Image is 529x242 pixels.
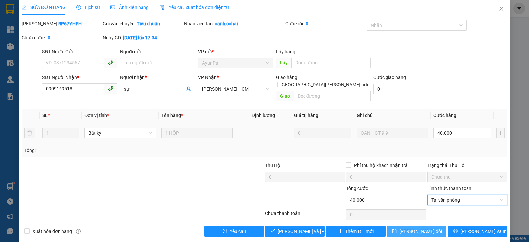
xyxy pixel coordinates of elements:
[76,229,81,234] span: info-circle
[278,228,367,235] span: [PERSON_NAME] và [PERSON_NAME] hàng
[204,226,264,237] button: exclamation-circleYêu cầu
[42,113,48,118] span: SL
[22,20,102,27] div: [PERSON_NAME]:
[306,21,308,26] b: 0
[223,229,227,234] span: exclamation-circle
[108,60,113,65] span: phone
[294,128,351,138] input: 0
[351,162,410,169] span: Phí thu hộ khách nhận trả
[427,186,471,191] label: Hình thức thanh toán
[22,5,26,10] span: edit
[161,128,233,138] input: VD: Bàn, Ghế
[103,34,183,41] div: Ngày GD:
[22,5,66,10] span: SỬA ĐƠN HÀNG
[431,172,503,182] span: Chưa thu
[198,48,273,55] div: VP gửi
[30,228,75,235] span: Xuất hóa đơn hàng
[338,229,343,234] span: plus
[202,84,269,94] span: Trần Phú HCM
[433,113,456,118] span: Cước hàng
[123,35,157,40] b: [DATE] lúc 17:34
[460,228,507,235] span: [PERSON_NAME] và In
[294,91,371,101] input: Dọc đường
[230,228,246,235] span: Yêu cầu
[276,91,294,101] span: Giao
[399,228,442,235] span: [PERSON_NAME] đổi
[276,75,297,80] span: Giao hàng
[103,20,183,27] div: Gói vận chuyển:
[137,21,160,26] b: Tiêu chuẩn
[252,113,275,118] span: Định lượng
[120,48,195,55] div: Người gửi
[431,195,503,205] span: Tại văn phòng
[264,210,346,221] div: Chưa thanh toán
[108,86,113,91] span: phone
[186,86,191,92] span: user-add
[159,5,165,10] img: icon
[198,75,217,80] span: VP Nhận
[294,113,318,118] span: Giá trị hàng
[373,75,406,80] label: Cước giao hàng
[265,163,280,168] span: Thu Hộ
[427,162,507,169] div: Trạng thái Thu Hộ
[202,58,269,68] span: AyunPa
[278,81,371,88] span: [GEOGRAPHIC_DATA][PERSON_NAME] nơi
[345,228,373,235] span: Thêm ĐH mới
[373,84,429,94] input: Cước giao hàng
[265,226,325,237] button: check[PERSON_NAME] và [PERSON_NAME] hàng
[120,74,195,81] div: Người nhận
[270,229,275,234] span: check
[24,128,35,138] button: delete
[22,34,102,41] div: Chưa cước :
[110,5,115,10] span: picture
[24,147,205,154] div: Tổng: 1
[159,5,229,10] span: Yêu cầu xuất hóa đơn điện tử
[161,113,183,118] span: Tên hàng
[276,58,291,68] span: Lấy
[84,113,109,118] span: Đơn vị tính
[453,229,458,234] span: printer
[276,49,295,54] span: Lấy hàng
[346,186,368,191] span: Tổng cước
[387,226,446,237] button: save[PERSON_NAME] đổi
[499,6,504,11] span: close
[326,226,386,237] button: plusThêm ĐH mới
[392,229,397,234] span: save
[58,21,82,26] b: RP67YHFH
[184,20,284,27] div: Nhân viên tạo:
[285,20,365,27] div: Cước rồi :
[76,5,100,10] span: Lịch sử
[110,5,149,10] span: Ảnh kiện hàng
[42,48,117,55] div: SĐT Người Gửi
[357,128,428,138] input: Ghi Chú
[291,58,371,68] input: Dọc đường
[76,5,81,10] span: clock-circle
[48,35,50,40] b: 0
[354,109,431,122] th: Ghi chú
[496,128,505,138] button: plus
[88,128,152,138] span: Bất kỳ
[448,226,507,237] button: printer[PERSON_NAME] và In
[42,74,117,81] div: SĐT Người Nhận
[215,21,238,26] b: oanh.cohai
